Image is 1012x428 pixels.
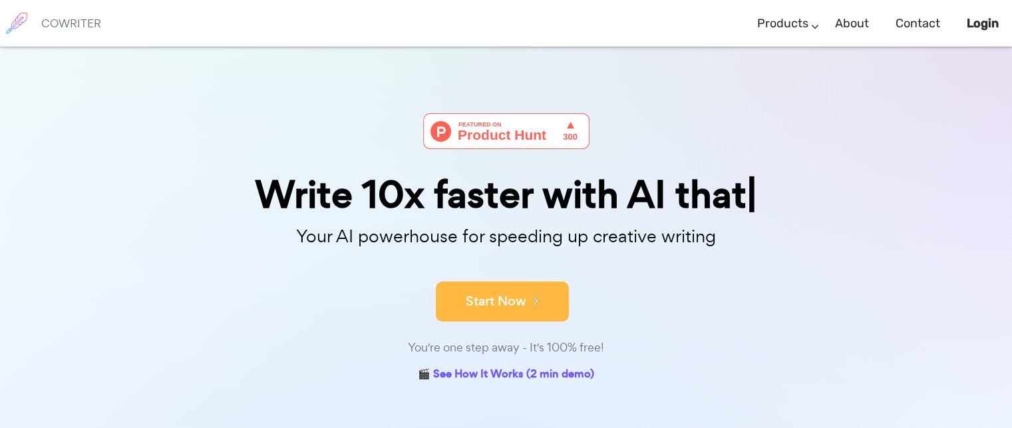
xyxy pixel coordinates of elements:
[835,4,869,43] a: About
[423,113,590,149] img: Cowriter - Your AI buddy for speeding up creative writing | Product Hunt
[967,16,999,31] b: Login
[418,365,594,385] a: 🎬 See How It Works (2 min demo)
[436,282,569,321] button: Start Now
[967,4,999,43] a: Login
[896,4,940,43] a: Contact
[174,338,839,357] div: You're one step away - It's 100% free!
[174,176,839,214] div: Write 10x faster with AI that
[41,17,101,29] h6: COWRITER
[174,222,839,251] p: Your AI powerhouse for speeding up creative writing
[757,4,808,43] a: Products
